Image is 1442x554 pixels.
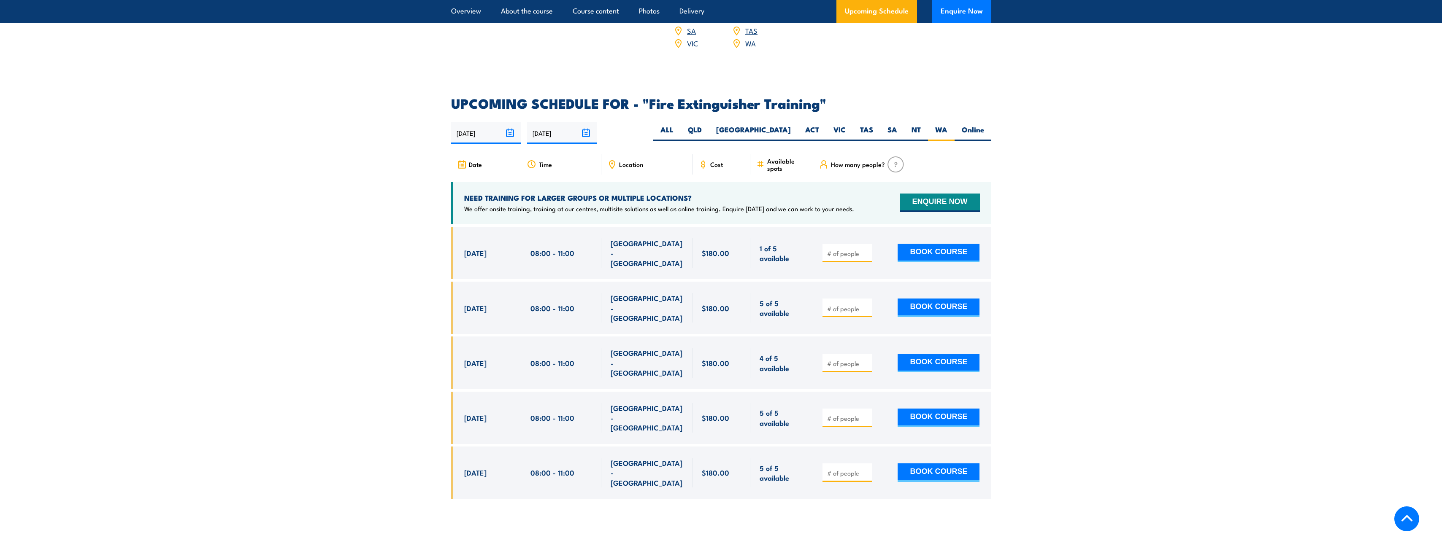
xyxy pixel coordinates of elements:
[451,97,991,109] h2: UPCOMING SCHEDULE FOR - "Fire Extinguisher Training"
[611,403,683,433] span: [GEOGRAPHIC_DATA] - [GEOGRAPHIC_DATA]
[831,161,885,168] span: How many people?
[611,293,683,323] span: [GEOGRAPHIC_DATA] - [GEOGRAPHIC_DATA]
[527,122,597,144] input: To date
[469,161,482,168] span: Date
[745,25,758,35] a: TAS
[898,463,979,482] button: BOOK COURSE
[709,125,798,141] label: [GEOGRAPHIC_DATA]
[464,193,854,202] h4: NEED TRAINING FOR LARGER GROUPS OR MULTIPLE LOCATIONS?
[451,122,521,144] input: From date
[619,161,643,168] span: Location
[928,125,955,141] label: WA
[760,463,804,483] span: 5 of 5 available
[530,248,574,258] span: 08:00 - 11:00
[798,125,826,141] label: ACT
[827,304,869,313] input: # of people
[760,353,804,373] span: 4 of 5 available
[702,303,729,313] span: $180.00
[464,413,487,422] span: [DATE]
[702,358,729,368] span: $180.00
[539,161,552,168] span: Time
[827,359,869,368] input: # of people
[827,249,869,258] input: # of people
[880,125,904,141] label: SA
[611,348,683,377] span: [GEOGRAPHIC_DATA] - [GEOGRAPHIC_DATA]
[760,298,804,318] span: 5 of 5 available
[898,409,979,427] button: BOOK COURSE
[760,243,804,263] span: 1 of 5 available
[898,299,979,317] button: BOOK COURSE
[898,244,979,262] button: BOOK COURSE
[955,125,991,141] label: Online
[702,413,729,422] span: $180.00
[900,194,979,212] button: ENQUIRE NOW
[653,125,681,141] label: ALL
[745,38,756,48] a: WA
[767,157,807,172] span: Available spots
[464,358,487,368] span: [DATE]
[687,38,698,48] a: VIC
[464,204,854,213] p: We offer onsite training, training at our centres, multisite solutions as well as online training...
[681,125,709,141] label: QLD
[530,303,574,313] span: 08:00 - 11:00
[530,413,574,422] span: 08:00 - 11:00
[760,408,804,428] span: 5 of 5 available
[530,358,574,368] span: 08:00 - 11:00
[611,238,683,268] span: [GEOGRAPHIC_DATA] - [GEOGRAPHIC_DATA]
[687,25,696,35] a: SA
[702,248,729,258] span: $180.00
[464,248,487,258] span: [DATE]
[827,469,869,477] input: # of people
[826,125,853,141] label: VIC
[710,161,723,168] span: Cost
[464,303,487,313] span: [DATE]
[702,468,729,477] span: $180.00
[827,414,869,422] input: # of people
[904,125,928,141] label: NT
[611,458,683,487] span: [GEOGRAPHIC_DATA] - [GEOGRAPHIC_DATA]
[898,354,979,372] button: BOOK COURSE
[853,125,880,141] label: TAS
[530,468,574,477] span: 08:00 - 11:00
[464,468,487,477] span: [DATE]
